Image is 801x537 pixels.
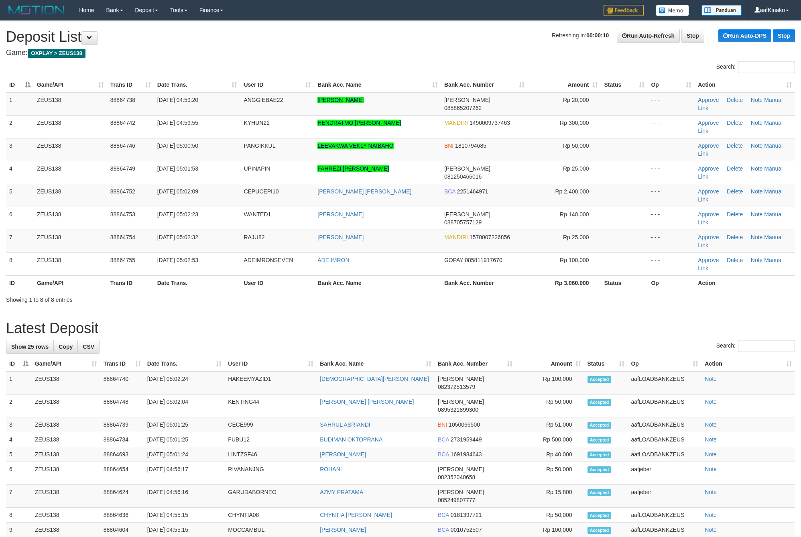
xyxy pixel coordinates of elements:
a: Note [751,188,763,195]
td: 1 [6,92,34,116]
span: MANDIRI [444,234,468,240]
td: ZEUS138 [32,485,100,508]
span: [PERSON_NAME] [438,466,484,472]
td: - - - [648,138,695,161]
td: LINTZSF46 [225,447,317,462]
a: [PERSON_NAME] [PERSON_NAME] [317,188,411,195]
a: Note [705,376,717,382]
td: CHYNTIA08 [225,508,317,523]
span: Rp 300,000 [560,120,589,126]
span: Rp 50,000 [563,142,589,149]
span: Rp 20,000 [563,97,589,103]
span: 88864746 [110,142,135,149]
td: - - - [648,252,695,275]
img: MOTION_logo.png [6,4,67,16]
th: Op: activate to sort column ascending [628,356,701,371]
a: Note [751,120,763,126]
td: 88864748 [100,395,144,417]
a: [PERSON_NAME] [320,451,366,458]
span: Copy 085865207262 to clipboard [444,105,482,111]
span: [DATE] 04:59:55 [157,120,198,126]
a: SAHRUL ASRIANDI [320,421,370,428]
span: [PERSON_NAME] [438,489,484,495]
a: [PERSON_NAME] [317,211,364,218]
a: Note [705,421,717,428]
span: 88864754 [110,234,135,240]
a: Note [705,399,717,405]
span: Refreshing in: [552,32,609,39]
span: 88864752 [110,188,135,195]
span: Copy 1691984643 to clipboard [451,451,482,458]
span: Copy [59,344,73,350]
span: KYHUN22 [244,120,270,126]
span: RAJU82 [244,234,264,240]
div: Showing 1 to 8 of 8 entries [6,293,328,304]
a: Approve [698,257,719,263]
span: Copy 2731959449 to clipboard [451,436,482,443]
span: Rp 140,000 [560,211,589,218]
th: Bank Acc. Name: activate to sort column ascending [317,356,435,371]
span: OXPLAY > ZEUS138 [28,49,85,58]
td: GARUDABORNEO [225,485,317,508]
td: aafLOADBANKZEUS [628,447,701,462]
th: Op [648,275,695,290]
th: Date Trans. [154,275,241,290]
strong: 00:00:10 [586,32,609,39]
th: Trans ID [107,275,154,290]
span: ADEIMRONSEVEN [244,257,293,263]
span: Copy 2251464971 to clipboard [457,188,488,195]
a: Note [751,97,763,103]
th: Bank Acc. Number: activate to sort column ascending [441,77,528,92]
a: Manual Link [698,142,783,157]
span: MANDIRI [444,120,468,126]
span: Rp 25,000 [563,234,589,240]
span: BCA [438,512,449,518]
span: Copy 085811917670 to clipboard [465,257,502,263]
th: ID: activate to sort column descending [6,77,34,92]
td: Rp 100,000 [516,371,584,395]
td: ZEUS138 [34,161,107,184]
td: ZEUS138 [32,447,100,462]
span: WANTED1 [244,211,271,218]
th: Amount: activate to sort column ascending [528,77,601,92]
span: [DATE] 04:59:20 [157,97,198,103]
th: User ID: activate to sort column ascending [225,356,317,371]
a: [DEMOGRAPHIC_DATA][PERSON_NAME] [320,376,429,382]
td: Rp 51,000 [516,417,584,432]
td: RIVANANJNG [225,462,317,485]
th: Amount: activate to sort column ascending [516,356,584,371]
span: Accepted [588,399,612,406]
td: aafjeber [628,485,701,508]
td: 3 [6,138,34,161]
input: Search: [738,340,795,352]
a: [PERSON_NAME] [317,97,364,103]
span: Show 25 rows [11,344,49,350]
th: Bank Acc. Number: activate to sort column ascending [435,356,516,371]
a: Delete [727,120,743,126]
span: Copy 081250466016 to clipboard [444,173,482,180]
a: Note [705,512,717,518]
td: 4 [6,161,34,184]
span: Rp 2,400,000 [555,188,589,195]
td: 8 [6,252,34,275]
span: Accepted [588,466,612,473]
h4: Game: [6,49,795,57]
span: [DATE] 05:02:53 [157,257,198,263]
a: Note [751,257,763,263]
span: Copy 0010752507 to clipboard [451,527,482,533]
td: 7 [6,230,34,252]
td: KENTING44 [225,395,317,417]
a: Approve [698,165,719,172]
th: Status: activate to sort column ascending [584,356,628,371]
a: Manual Link [698,165,783,180]
th: Bank Acc. Number [441,275,528,290]
a: CHYNTIA [PERSON_NAME] [320,512,392,518]
a: Note [705,527,717,533]
td: ZEUS138 [34,115,107,138]
span: Accepted [588,452,612,458]
a: Approve [698,211,719,218]
td: HAKEEMYAZID1 [225,371,317,395]
a: Note [751,234,763,240]
img: Feedback.jpg [604,5,644,16]
td: aafLOADBANKZEUS [628,371,701,395]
